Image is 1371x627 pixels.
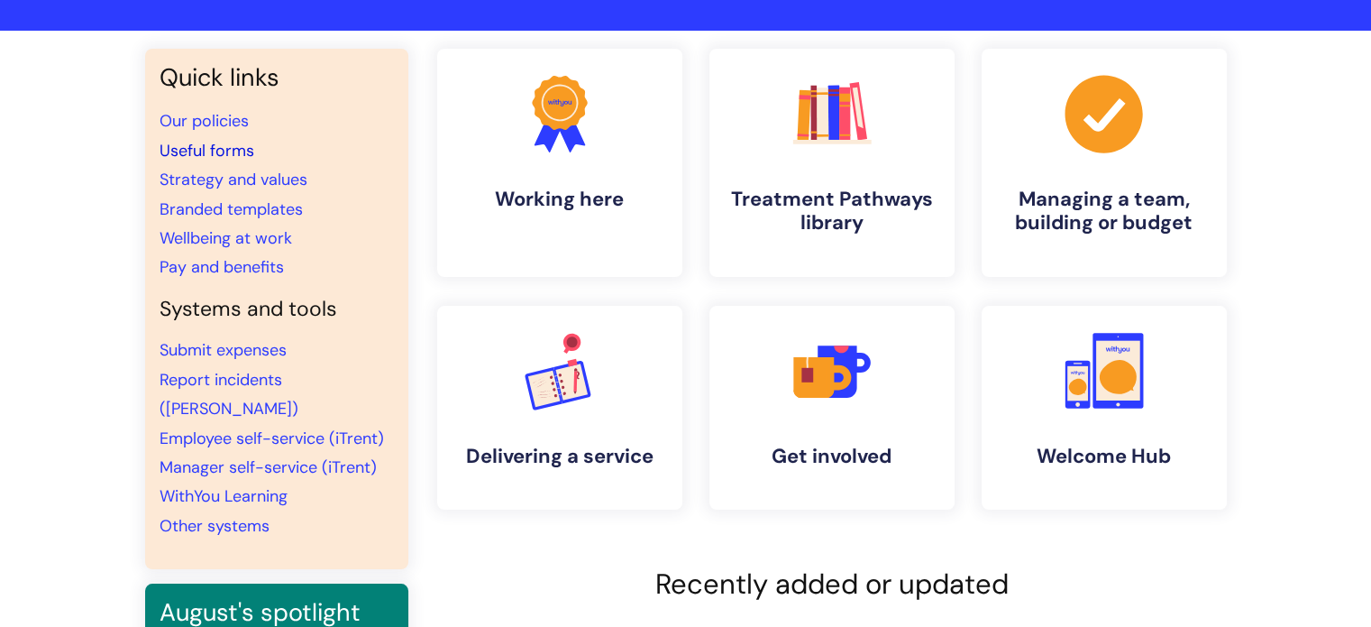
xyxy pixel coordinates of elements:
[437,567,1227,601] h2: Recently added or updated
[452,445,668,468] h4: Delivering a service
[982,49,1227,277] a: Managing a team, building or budget
[437,49,682,277] a: Working here
[709,306,955,510] a: Get involved
[709,49,955,277] a: Treatment Pathways library
[160,140,254,161] a: Useful forms
[160,485,288,507] a: WithYou Learning
[452,188,668,211] h4: Working here
[160,63,394,92] h3: Quick links
[160,227,292,249] a: Wellbeing at work
[160,456,377,478] a: Manager self-service (iTrent)
[996,445,1212,468] h4: Welcome Hub
[724,188,940,235] h4: Treatment Pathways library
[160,198,303,220] a: Branded templates
[160,339,287,361] a: Submit expenses
[160,256,284,278] a: Pay and benefits
[160,428,384,449] a: Employee self-service (iTrent)
[160,598,394,627] h3: August's spotlight
[160,110,249,132] a: Our policies
[160,515,270,537] a: Other systems
[982,306,1227,510] a: Welcome Hub
[160,297,394,322] h4: Systems and tools
[160,169,307,190] a: Strategy and values
[437,306,682,510] a: Delivering a service
[160,369,298,420] a: Report incidents ([PERSON_NAME])
[724,445,940,468] h4: Get involved
[996,188,1212,235] h4: Managing a team, building or budget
